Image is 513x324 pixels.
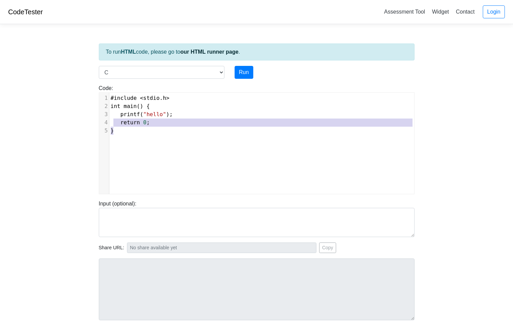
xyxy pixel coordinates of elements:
a: Assessment Tool [381,6,428,17]
input: No share available yet [127,242,316,253]
div: 2 [99,102,109,110]
span: int [111,103,121,109]
a: CodeTester [8,8,43,16]
div: Code: [94,84,420,194]
div: 5 [99,127,109,135]
span: ; [111,119,150,126]
a: Widget [429,6,452,17]
button: Copy [319,242,336,253]
span: . [111,95,170,101]
div: Input (optional): [94,200,420,237]
span: > [166,95,169,101]
span: } [111,127,114,134]
a: Login [483,5,505,18]
span: 0 [143,119,147,126]
span: #include [111,95,137,101]
button: Run [235,66,253,79]
div: 1 [99,94,109,102]
span: "hello" [143,111,166,118]
span: stdio [143,95,160,101]
span: printf [120,111,140,118]
span: () { [111,103,150,109]
a: Contact [453,6,477,17]
strong: HTML [121,49,136,55]
div: 4 [99,119,109,127]
div: 3 [99,110,109,119]
span: < [140,95,143,101]
span: main [124,103,137,109]
a: our HTML runner page [180,49,238,55]
span: ( ); [111,111,173,118]
span: return [120,119,140,126]
span: h [163,95,166,101]
div: To run code, please go to . [99,43,415,60]
span: Share URL: [99,244,124,252]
